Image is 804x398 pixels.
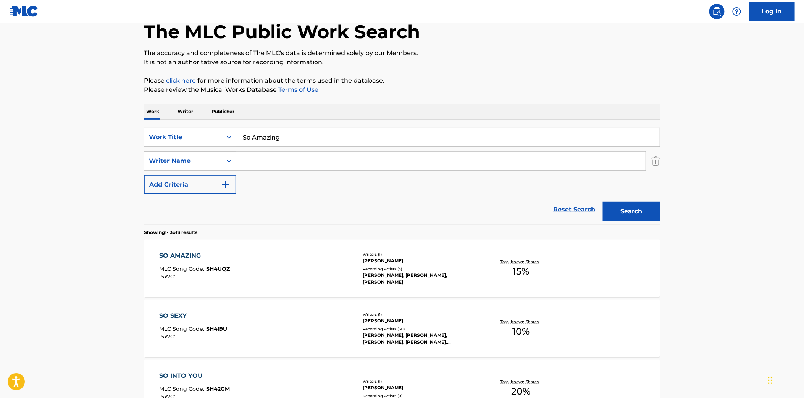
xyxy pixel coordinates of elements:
[363,384,478,391] div: [PERSON_NAME]
[652,151,660,171] img: Delete Criterion
[363,257,478,264] div: [PERSON_NAME]
[207,325,228,332] span: SH419U
[160,333,178,340] span: ISWC :
[166,77,196,84] a: click here
[363,379,478,384] div: Writers ( 1 )
[144,76,660,85] p: Please for more information about the terms used in the database.
[160,371,230,380] div: SO INTO YOU
[768,369,773,392] div: Drag
[766,361,804,398] iframe: Chat Widget
[363,312,478,317] div: Writers ( 1 )
[363,317,478,324] div: [PERSON_NAME]
[749,2,795,21] a: Log In
[209,104,237,120] p: Publisher
[207,385,230,392] span: SH42GM
[144,58,660,67] p: It is not an authoritative source for recording information.
[207,265,230,272] span: SH4UQZ
[603,202,660,221] button: Search
[144,49,660,58] p: The accuracy and completeness of The MLC's data is determined solely by our Members.
[500,379,541,385] p: Total Known Shares:
[500,319,541,325] p: Total Known Shares:
[160,251,230,260] div: SO AMAZING
[549,201,599,218] a: Reset Search
[144,104,161,120] p: Work
[144,300,660,357] a: SO SEXYMLC Song Code:SH419UISWC:Writers (1)[PERSON_NAME]Recording Artists (60)[PERSON_NAME], [PER...
[363,272,478,286] div: [PERSON_NAME], [PERSON_NAME], [PERSON_NAME]
[709,4,725,19] a: Public Search
[144,128,660,225] form: Search Form
[277,86,318,93] a: Terms of Use
[160,385,207,392] span: MLC Song Code :
[160,325,207,332] span: MLC Song Code :
[144,20,420,43] h1: The MLC Public Work Search
[160,311,228,320] div: SO SEXY
[712,7,722,16] img: search
[144,175,236,194] button: Add Criteria
[512,325,530,338] span: 10 %
[160,265,207,272] span: MLC Song Code :
[144,85,660,94] p: Please review the Musical Works Database
[149,156,218,166] div: Writer Name
[732,7,741,16] img: help
[363,266,478,272] div: Recording Artists ( 3 )
[9,6,39,17] img: MLC Logo
[500,259,541,265] p: Total Known Shares:
[363,326,478,332] div: Recording Artists ( 60 )
[149,133,218,142] div: Work Title
[221,180,230,189] img: 9d2ae6d4665cec9f34b9.svg
[513,265,529,278] span: 15 %
[363,332,478,346] div: [PERSON_NAME], [PERSON_NAME], [PERSON_NAME], [PERSON_NAME], [PERSON_NAME]
[144,240,660,297] a: SO AMAZINGMLC Song Code:SH4UQZISWC:Writers (1)[PERSON_NAME]Recording Artists (3)[PERSON_NAME], [P...
[160,273,178,280] span: ISWC :
[729,4,744,19] div: Help
[175,104,195,120] p: Writer
[363,252,478,257] div: Writers ( 1 )
[144,229,197,236] p: Showing 1 - 3 of 3 results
